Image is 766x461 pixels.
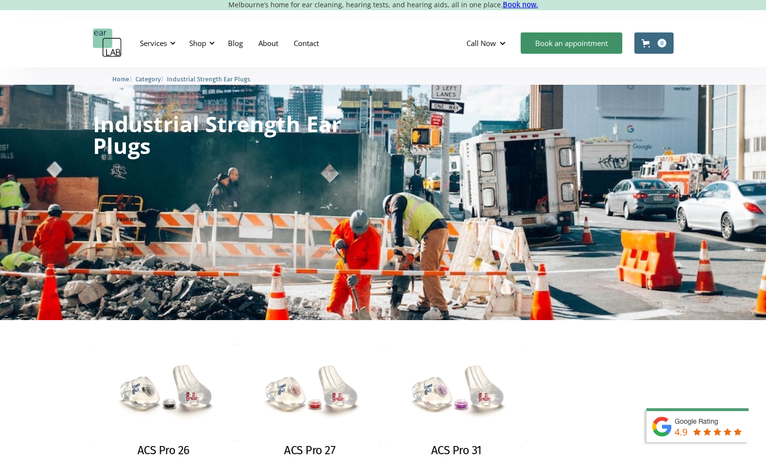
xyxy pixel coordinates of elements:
[93,344,235,441] img: ACS Pro 26
[135,74,161,83] a: Category
[183,29,218,58] div: Shop
[167,76,250,83] span: Industrial Strength Ear Plugs
[112,74,129,83] a: Home
[112,76,129,83] span: Home
[93,113,350,156] h1: Industrial Strength Ear Plugs
[135,74,167,84] li: 〉
[112,74,135,84] li: 〉
[284,444,335,458] h2: ACS Pro 27
[137,444,190,458] h2: ACS Pro 26
[286,29,327,57] a: Contact
[521,32,622,54] a: Book an appointment
[459,29,516,58] div: Call Now
[239,344,381,441] img: ACS Pro 27
[466,38,496,48] div: Call Now
[135,76,161,83] span: Category
[140,38,167,48] div: Services
[134,29,179,58] div: Services
[431,444,481,458] h2: ACS Pro 31
[386,344,527,441] img: ACS Pro 31
[189,38,206,48] div: Shop
[658,39,666,47] div: 0
[220,29,251,57] a: Blog
[251,29,286,57] a: About
[167,74,250,83] a: Industrial Strength Ear Plugs
[93,29,122,58] a: home
[634,32,674,54] a: Open cart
